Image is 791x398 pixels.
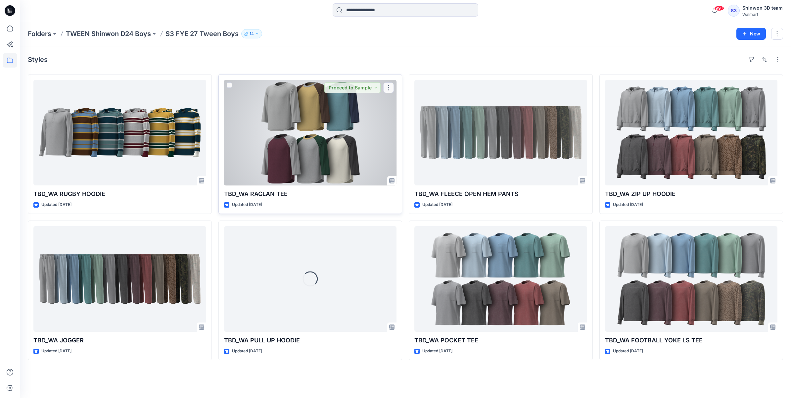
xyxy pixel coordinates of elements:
[28,29,51,38] a: Folders
[605,336,778,345] p: TBD_WA FOOTBALL YOKE LS TEE
[742,4,783,12] div: Shinwon 3D team
[232,201,262,208] p: Updated [DATE]
[28,56,48,64] h4: Styles
[422,348,452,355] p: Updated [DATE]
[728,5,740,17] div: S3
[33,226,206,332] a: TBD_WA JOGGER
[422,201,452,208] p: Updated [DATE]
[414,80,587,185] a: TBD_WA FLEECE OPEN HEM PANTS
[33,189,206,199] p: TBD_WA RUGBY HOODIE
[742,12,783,17] div: Walmart
[224,336,397,345] p: TBD_WA PULL UP HOODIE
[33,80,206,185] a: TBD_WA RUGBY HOODIE
[613,201,643,208] p: Updated [DATE]
[41,348,71,355] p: Updated [DATE]
[605,189,778,199] p: TBD_WA ZIP UP HOODIE
[414,226,587,332] a: TBD_WA POCKET TEE
[714,6,724,11] span: 99+
[224,189,397,199] p: TBD_WA RAGLAN TEE
[414,189,587,199] p: TBD_WA FLEECE OPEN HEM PANTS
[66,29,151,38] a: TWEEN Shinwon D24 Boys
[33,336,206,345] p: TBD_WA JOGGER
[605,226,778,332] a: TBD_WA FOOTBALL YOKE LS TEE
[224,80,397,185] a: TBD_WA RAGLAN TEE
[613,348,643,355] p: Updated [DATE]
[414,336,587,345] p: TBD_WA POCKET TEE
[41,201,71,208] p: Updated [DATE]
[241,29,262,38] button: 14
[165,29,239,38] p: S3 FYE 27 Tween Boys
[736,28,766,40] button: New
[605,80,778,185] a: TBD_WA ZIP UP HOODIE
[232,348,262,355] p: Updated [DATE]
[250,30,254,37] p: 14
